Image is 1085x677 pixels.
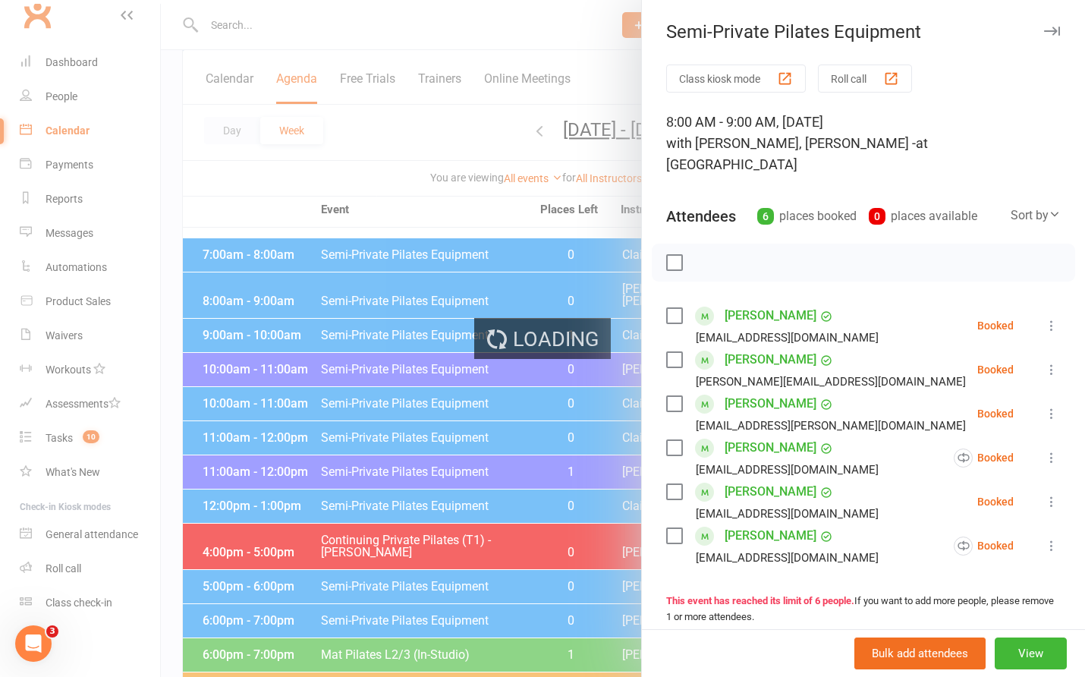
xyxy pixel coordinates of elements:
button: Roll call [818,65,912,93]
a: [PERSON_NAME] [725,480,816,504]
div: places available [869,206,977,227]
a: [PERSON_NAME] [725,348,816,372]
div: 6 [757,208,774,225]
strong: This event has reached its limit of 6 people. [666,595,854,606]
div: Booked [954,449,1014,468]
button: View [995,638,1067,669]
button: Bulk add attendees [854,638,986,669]
div: 0 [869,208,885,225]
div: If you want to add more people, please remove 1 or more attendees. [666,594,1061,625]
iframe: Intercom live chat [15,625,52,662]
div: places booked [757,206,857,227]
div: [PERSON_NAME][EMAIL_ADDRESS][DOMAIN_NAME] [696,372,966,392]
div: Semi-Private Pilates Equipment [642,21,1085,43]
div: [EMAIL_ADDRESS][DOMAIN_NAME] [696,548,879,568]
div: Attendees [666,206,736,227]
div: Booked [954,537,1014,556]
div: Booked [977,408,1014,419]
span: 3 [46,625,58,638]
div: [EMAIL_ADDRESS][PERSON_NAME][DOMAIN_NAME] [696,416,966,436]
button: Class kiosk mode [666,65,806,93]
a: [PERSON_NAME] [725,392,816,416]
div: [EMAIL_ADDRESS][DOMAIN_NAME] [696,328,879,348]
div: [EMAIL_ADDRESS][DOMAIN_NAME] [696,460,879,480]
div: Sort by [1011,206,1061,225]
a: [PERSON_NAME] [725,436,816,460]
div: [EMAIL_ADDRESS][DOMAIN_NAME] [696,504,879,524]
span: with [PERSON_NAME], [PERSON_NAME] - [666,135,916,151]
a: [PERSON_NAME] [725,304,816,328]
div: Booked [977,364,1014,375]
div: 8:00 AM - 9:00 AM, [DATE] [666,112,1061,175]
div: Booked [977,496,1014,507]
a: [PERSON_NAME] [725,524,816,548]
div: Booked [977,320,1014,331]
